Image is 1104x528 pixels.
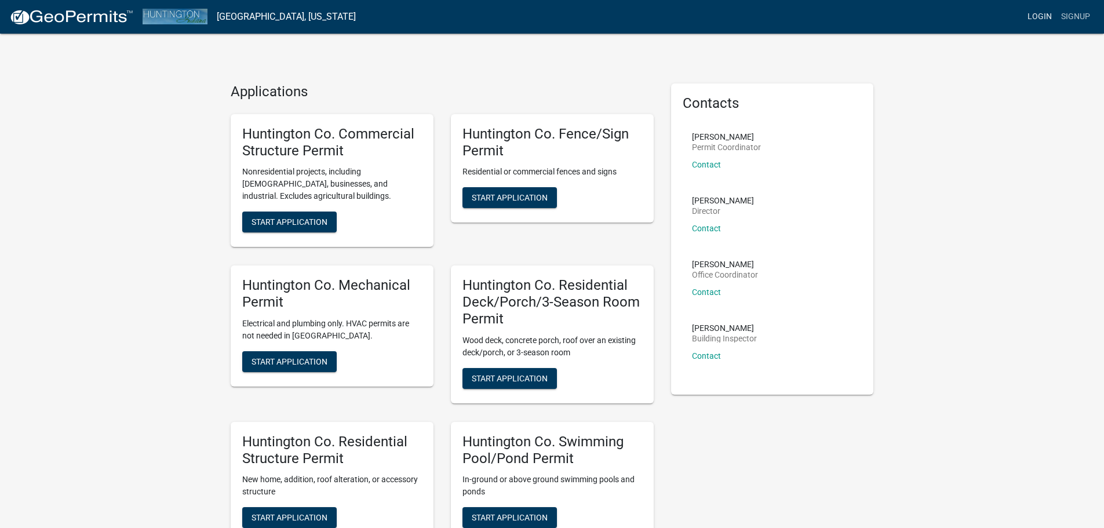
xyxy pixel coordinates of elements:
[692,324,757,332] p: [PERSON_NAME]
[242,507,337,528] button: Start Application
[472,373,548,383] span: Start Application
[252,217,327,227] span: Start Application
[242,212,337,232] button: Start Application
[1056,6,1095,28] a: Signup
[472,193,548,202] span: Start Application
[462,474,642,498] p: In-ground or above ground swimming pools and ponds
[683,95,862,112] h5: Contacts
[143,9,207,24] img: Huntington County, Indiana
[242,318,422,342] p: Electrical and plumbing only. HVAC permits are not needed in [GEOGRAPHIC_DATA].
[692,287,721,297] a: Contact
[242,166,422,202] p: Nonresidential projects, including [DEMOGRAPHIC_DATA], businesses, and industrial. Excludes agric...
[462,334,642,359] p: Wood deck, concrete porch, roof over an existing deck/porch, or 3-season room
[217,7,356,27] a: [GEOGRAPHIC_DATA], [US_STATE]
[231,83,654,100] h4: Applications
[692,271,758,279] p: Office Coordinator
[692,143,761,151] p: Permit Coordinator
[1023,6,1056,28] a: Login
[462,187,557,208] button: Start Application
[242,351,337,372] button: Start Application
[242,126,422,159] h5: Huntington Co. Commercial Structure Permit
[692,224,721,233] a: Contact
[462,368,557,389] button: Start Application
[242,434,422,467] h5: Huntington Co. Residential Structure Permit
[462,507,557,528] button: Start Application
[242,474,422,498] p: New home, addition, roof alteration, or accessory structure
[692,334,757,343] p: Building Inspector
[692,196,754,205] p: [PERSON_NAME]
[252,356,327,366] span: Start Application
[462,126,642,159] h5: Huntington Co. Fence/Sign Permit
[462,166,642,178] p: Residential or commercial fences and signs
[692,133,761,141] p: [PERSON_NAME]
[692,351,721,361] a: Contact
[472,513,548,522] span: Start Application
[692,160,721,169] a: Contact
[462,434,642,467] h5: Huntington Co. Swimming Pool/Pond Permit
[252,513,327,522] span: Start Application
[692,207,754,215] p: Director
[462,277,642,327] h5: Huntington Co. Residential Deck/Porch/3-Season Room Permit
[692,260,758,268] p: [PERSON_NAME]
[242,277,422,311] h5: Huntington Co. Mechanical Permit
